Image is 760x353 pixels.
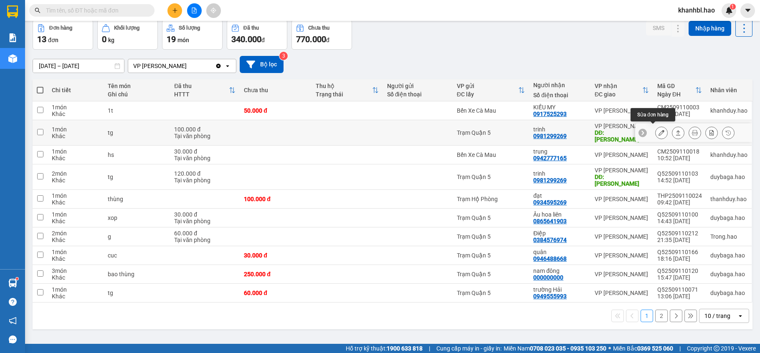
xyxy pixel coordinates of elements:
span: đ [261,37,265,43]
img: logo-vxr [7,5,18,18]
div: Thu hộ [316,83,372,89]
button: plus [167,3,182,18]
div: 3 món [52,267,99,274]
div: 100.000 đ [174,126,236,133]
div: 30.000 đ [174,148,236,155]
button: 1 [641,310,653,322]
th: Toggle SortBy [590,79,653,101]
div: Khác [52,237,99,243]
div: duybaga.hao [710,290,747,296]
div: Đơn hàng [49,25,72,31]
div: 60.000 đ [244,290,307,296]
div: Khác [52,218,99,224]
span: aim [210,8,216,13]
div: 2 món [52,230,99,237]
div: 30.000 đ [174,211,236,218]
div: Trạm Hộ Phòng [457,196,525,202]
svg: Clear value [215,63,222,69]
span: 0 [102,34,106,44]
button: file-add [187,3,202,18]
button: SMS [646,20,671,35]
div: 0917525293 [533,111,567,117]
div: Giao hàng [672,126,684,139]
span: 770.000 [296,34,326,44]
div: Đã thu [243,25,259,31]
div: Đã thu [174,83,229,89]
div: Khác [52,177,99,184]
div: Tại văn phòng [174,155,236,161]
div: Khối lượng [114,25,139,31]
div: 1 món [52,249,99,255]
div: 000000000 [533,274,563,281]
div: 10 / trang [704,312,730,320]
div: trung [533,148,586,155]
div: Trạm Quận 5 [457,290,525,296]
div: ĐC lấy [457,91,519,98]
span: notification [9,317,17,325]
svg: open [737,313,744,319]
img: warehouse-icon [8,279,17,287]
div: Mã GD [657,83,695,89]
div: bao thùng [108,271,166,277]
button: aim [206,3,221,18]
div: HTTT [174,91,229,98]
span: đơn [48,37,58,43]
button: Số lượng19món [162,20,223,50]
div: THP2509110024 [657,192,702,199]
div: 1 món [52,211,99,218]
div: 0949555993 [533,293,567,300]
div: hs [108,151,166,158]
button: Đã thu340.000đ [227,20,287,50]
div: khanhduy.hao [710,151,747,158]
div: Q52509110120 [657,267,702,274]
div: 07:14 [DATE] [657,111,702,117]
sup: 1 [16,277,18,280]
span: Hỗ trợ kỹ thuật: [346,344,423,353]
div: Tại văn phòng [174,133,236,139]
div: Q52509110100 [657,211,702,218]
div: Bến Xe Cà Mau [457,151,525,158]
span: 13 [37,34,46,44]
div: Trạm Quận 5 [457,129,525,136]
div: Khác [52,293,99,300]
div: ĐC giao [595,91,642,98]
div: tg [108,174,166,180]
span: kg [108,37,114,43]
div: VP [PERSON_NAME] [595,252,649,259]
div: 10:52 [DATE] [657,155,702,161]
img: icon-new-feature [725,7,733,14]
div: 60.000 đ [174,230,236,237]
span: plus [172,8,178,13]
svg: open [224,63,231,69]
span: message [9,335,17,343]
div: Khác [52,111,99,117]
div: 0865641903 [533,218,567,224]
div: trinh [533,170,586,177]
div: VP [PERSON_NAME] [595,196,649,202]
span: copyright [714,345,719,351]
div: 250.000 đ [244,271,307,277]
div: 1 món [52,126,99,133]
span: khanhbl.hao [671,5,722,15]
div: Người gửi [387,83,448,89]
div: Sửa đơn hàng [655,126,668,139]
div: VP gửi [457,83,519,89]
th: Toggle SortBy [170,79,240,101]
div: duybaga.hao [710,214,747,221]
span: search [35,8,41,13]
img: logo.jpg [10,10,52,52]
span: Miền Nam [504,344,606,353]
div: Khác [52,133,99,139]
div: VP [PERSON_NAME] [595,123,649,129]
div: 1 món [52,286,99,293]
div: Chưa thu [308,25,329,31]
input: Tìm tên, số ĐT hoặc mã đơn [46,6,144,15]
div: Nhân viên [710,87,747,93]
span: đ [326,37,329,43]
button: Đơn hàng13đơn [33,20,93,50]
div: CM2509110003 [657,104,702,111]
div: 1 món [52,192,99,199]
sup: 3 [279,52,288,60]
span: question-circle [9,298,17,306]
